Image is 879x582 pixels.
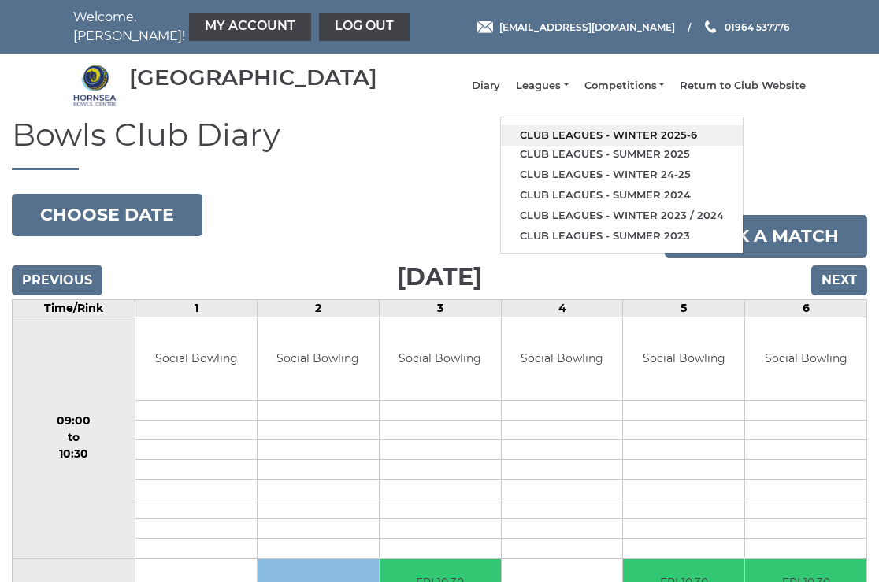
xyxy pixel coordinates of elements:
span: [EMAIL_ADDRESS][DOMAIN_NAME] [499,20,675,32]
button: Choose date [12,194,202,236]
td: 4 [501,300,623,317]
input: Previous [12,265,102,295]
nav: Welcome, [PERSON_NAME]! [73,8,365,46]
td: Social Bowling [745,317,866,400]
td: Time/Rink [13,300,135,317]
td: 6 [745,300,867,317]
td: Social Bowling [502,317,623,400]
a: Club leagues - Summer 2025 [501,144,743,165]
a: Book a match [665,215,867,258]
a: Competitions [584,79,664,93]
td: Social Bowling [380,317,501,400]
td: 2 [258,300,380,317]
img: Email [477,21,493,33]
input: Next [811,265,867,295]
td: Social Bowling [623,317,744,400]
a: Email [EMAIL_ADDRESS][DOMAIN_NAME] [477,20,675,35]
a: Club leagues - Summer 2023 [501,226,743,247]
td: 3 [379,300,501,317]
a: Club leagues - Summer 2024 [501,185,743,206]
a: Club leagues - Winter 2025-6 [501,125,743,146]
a: Diary [472,79,500,93]
ul: Leagues [500,117,744,253]
td: 5 [623,300,745,317]
a: My Account [189,13,311,41]
a: Club leagues - Winter 24-25 [501,165,743,185]
a: Club leagues - Winter 2023 / 2024 [501,206,743,226]
a: Phone us 01964 537776 [703,20,790,35]
a: Return to Club Website [680,79,806,93]
td: Social Bowling [258,317,379,400]
span: 01964 537776 [725,20,790,32]
img: Hornsea Bowls Centre [73,64,117,107]
img: Phone us [705,20,716,33]
h1: Bowls Club Diary [12,117,867,170]
a: Leagues [516,79,568,93]
td: 09:00 to 10:30 [13,317,135,559]
td: Social Bowling [135,317,257,400]
td: 1 [135,300,258,317]
a: Log out [319,13,410,41]
div: [GEOGRAPHIC_DATA] [129,65,377,90]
